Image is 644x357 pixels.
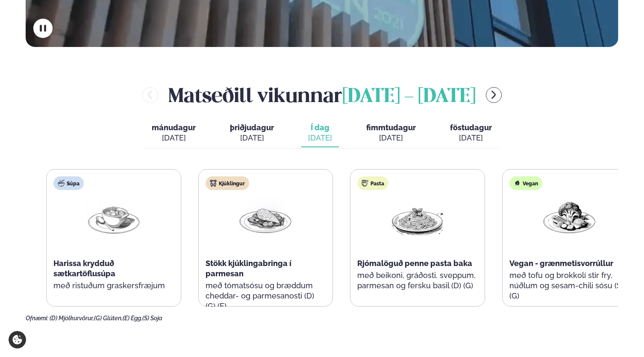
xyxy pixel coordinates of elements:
[486,87,502,103] button: menu-btn-right
[357,259,472,268] span: Rjómalöguð penne pasta baka
[152,123,196,132] span: mánudagur
[509,176,542,190] div: Vegan
[123,315,142,322] span: (E) Egg,
[359,119,423,147] button: fimmtudagur [DATE]
[206,281,326,311] p: með tómatsósu og bræddum cheddar- og parmesanosti (D) (G) (E)
[168,81,476,109] h2: Matseðill vikunnar
[145,119,203,147] button: mánudagur [DATE]
[142,87,158,103] button: menu-btn-left
[230,123,274,132] span: þriðjudagur
[342,88,476,106] span: [DATE] - [DATE]
[366,133,416,143] div: [DATE]
[26,315,48,322] span: Ofnæmi:
[357,176,388,190] div: Pasta
[50,315,94,322] span: (D) Mjólkurvörur,
[308,123,332,133] span: Í dag
[542,197,597,237] img: Vegan.png
[509,259,613,268] span: Vegan - grænmetisvorrúllur
[152,133,196,143] div: [DATE]
[223,119,281,147] button: þriðjudagur [DATE]
[509,270,630,301] p: með tofu og brokkolí stir fry, núðlum og sesam-chili sósu (S) (G)
[86,197,141,237] img: Soup.png
[301,119,339,147] button: Í dag [DATE]
[9,331,26,348] a: Cookie settings
[53,281,174,291] p: með ristuðum graskersfræjum
[94,315,123,322] span: (G) Glúten,
[142,315,162,322] span: (S) Soja
[366,123,416,132] span: fimmtudagur
[390,197,445,237] img: Spagetti.png
[450,133,492,143] div: [DATE]
[308,133,332,143] div: [DATE]
[450,123,492,132] span: föstudagur
[362,180,368,187] img: pasta.svg
[210,180,217,187] img: chicken.svg
[238,197,293,237] img: Chicken-breast.png
[53,259,115,278] span: Harissa krydduð sætkartöflusúpa
[230,133,274,143] div: [DATE]
[443,119,499,147] button: föstudagur [DATE]
[514,180,520,187] img: Vegan.svg
[206,259,291,278] span: Stökk kjúklingabringa í parmesan
[357,270,478,291] p: með beikoni, gráðosti, sveppum, parmesan og fersku basil (D) (G)
[58,180,65,187] img: soup.svg
[206,176,249,190] div: Kjúklingur
[53,176,84,190] div: Súpa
